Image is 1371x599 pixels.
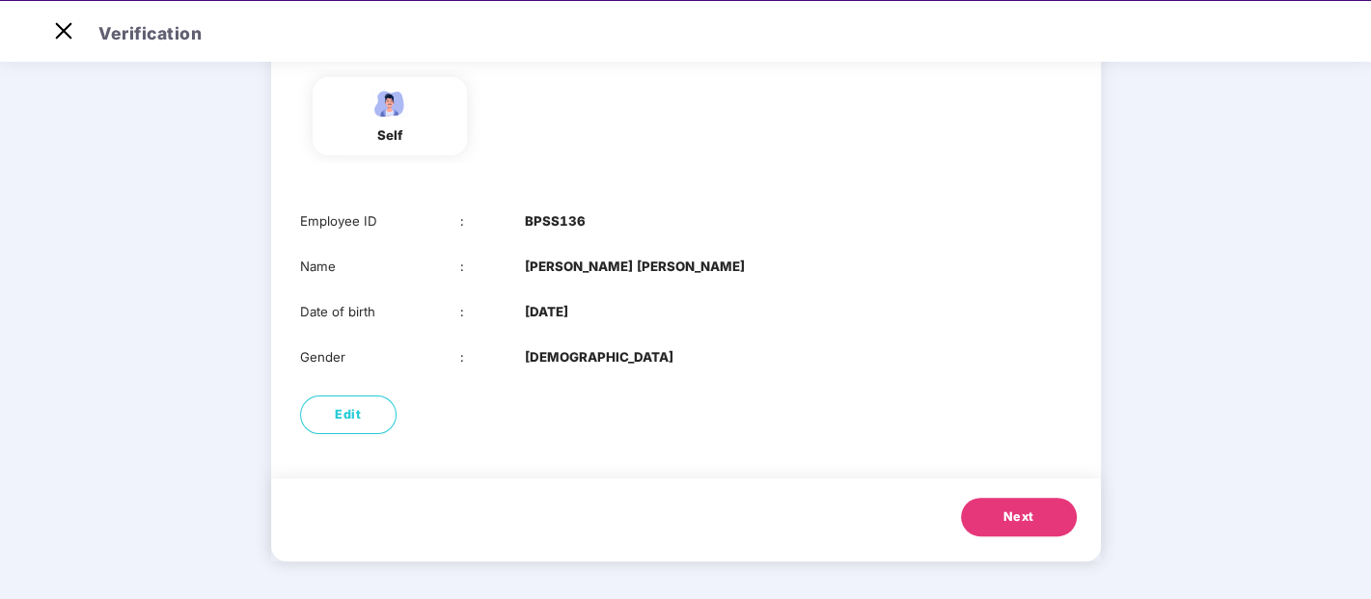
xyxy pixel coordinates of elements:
[525,347,673,368] b: [DEMOGRAPHIC_DATA]
[525,257,745,277] b: [PERSON_NAME] [PERSON_NAME]
[460,211,525,231] div: :
[300,347,461,368] div: Gender
[366,87,414,121] img: svg+xml;base64,PHN2ZyBpZD0iRW1wbG95ZWVfbWFsZSIgeG1sbnM9Imh0dHA6Ly93d3cudzMub3JnLzIwMDAvc3ZnIiB3aW...
[300,257,461,277] div: Name
[335,405,361,424] span: Edit
[1003,507,1034,527] span: Next
[525,302,568,322] b: [DATE]
[460,347,525,368] div: :
[366,125,414,146] div: self
[460,302,525,322] div: :
[300,211,461,231] div: Employee ID
[961,498,1077,536] button: Next
[300,395,397,434] button: Edit
[525,211,586,231] b: BPSS136
[460,257,525,277] div: :
[300,302,461,322] div: Date of birth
